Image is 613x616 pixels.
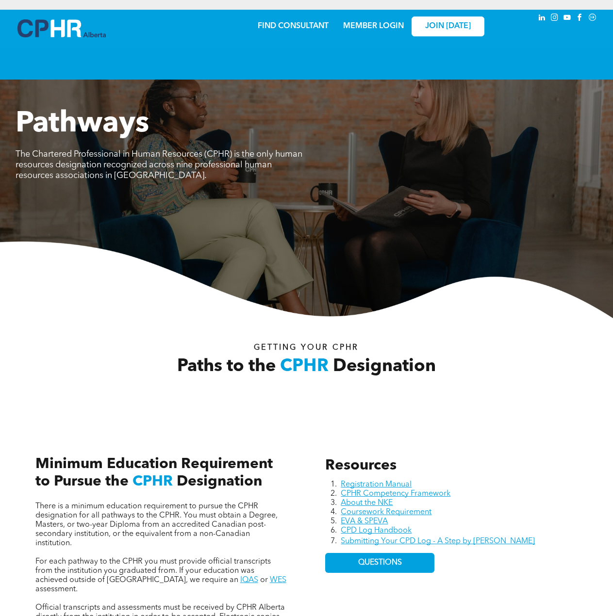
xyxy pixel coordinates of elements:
[343,22,404,30] a: MEMBER LOGIN
[341,490,450,498] a: CPHR Competency Framework
[35,457,273,489] span: Minimum Education Requirement to Pursue the
[325,553,434,573] a: QUESTIONS
[260,576,268,584] span: or
[341,499,393,507] a: About the NKE
[270,576,286,584] a: WES
[280,358,329,375] span: CPHR
[341,481,412,488] a: Registration Manual
[16,150,302,180] span: The Chartered Professional in Human Resources (CPHR) is the only human resources designation reco...
[240,576,258,584] a: IQAS
[16,110,149,139] span: Pathways
[341,508,431,516] a: Coursework Requirement
[177,474,262,489] span: Designation
[425,22,471,31] span: JOIN [DATE]
[35,558,271,584] span: For each pathway to the CPHR you must provide official transcripts from the institution you gradu...
[341,527,412,535] a: CPD Log Handbook
[254,344,359,352] span: Getting your Cphr
[258,22,329,30] a: FIND CONSULTANT
[17,19,106,37] img: A blue and white logo for cp alberta
[35,585,78,593] span: assessment.
[575,12,585,25] a: facebook
[133,474,173,489] span: CPHR
[35,503,278,547] span: There is a minimum education requirement to pursue the CPHR designation for all pathways to the C...
[341,537,535,545] a: Submitting Your CPD Log - A Step by [PERSON_NAME]
[562,12,573,25] a: youtube
[587,12,598,25] a: Social network
[412,16,484,36] a: JOIN [DATE]
[177,358,276,375] span: Paths to the
[333,358,436,375] span: Designation
[341,518,388,525] a: EVA & SPEVA
[549,12,560,25] a: instagram
[325,458,397,473] span: Resources
[358,558,402,567] span: QUESTIONS
[537,12,547,25] a: linkedin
